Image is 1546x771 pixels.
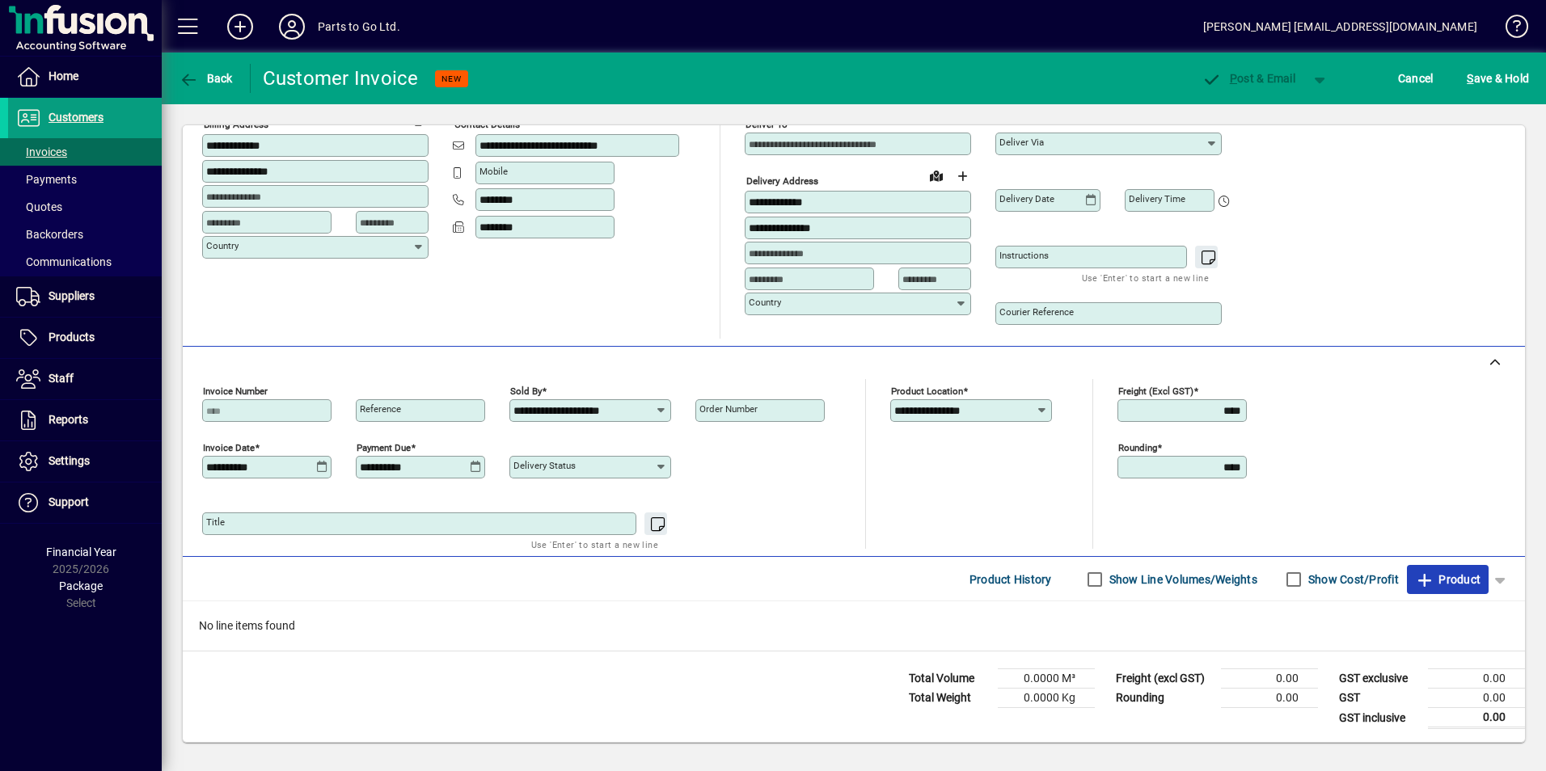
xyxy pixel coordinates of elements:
[1106,571,1257,588] label: Show Line Volumes/Weights
[441,74,462,84] span: NEW
[923,162,949,188] a: View on map
[49,331,95,343] span: Products
[999,137,1044,148] mat-label: Deliver via
[999,193,1054,204] mat-label: Delivery date
[1193,64,1303,93] button: Post & Email
[214,12,266,41] button: Add
[1394,64,1438,93] button: Cancel
[360,403,401,415] mat-label: Reference
[963,565,1058,594] button: Product History
[206,516,225,528] mat-label: Title
[999,250,1049,261] mat-label: Instructions
[8,441,162,482] a: Settings
[513,460,576,471] mat-label: Delivery status
[16,228,83,241] span: Backorders
[266,12,318,41] button: Profile
[203,442,255,453] mat-label: Invoice date
[1082,268,1209,287] mat-hint: Use 'Enter' to start a new line
[999,306,1074,318] mat-label: Courier Reference
[1428,689,1525,708] td: 0.00
[8,276,162,317] a: Suppliers
[969,567,1052,592] span: Product History
[49,372,74,385] span: Staff
[1202,72,1295,85] span: ost & Email
[318,14,400,40] div: Parts to Go Ltd.
[49,289,95,302] span: Suppliers
[59,579,103,592] span: Package
[1108,689,1221,708] td: Rounding
[49,495,89,508] span: Support
[1203,14,1477,40] div: [PERSON_NAME] [EMAIL_ADDRESS][DOMAIN_NAME]
[203,385,268,397] mat-label: Invoice number
[699,403,758,415] mat-label: Order number
[49,70,78,82] span: Home
[179,72,233,85] span: Back
[901,669,998,689] td: Total Volume
[16,255,112,268] span: Communications
[1463,64,1533,93] button: Save & Hold
[49,111,103,124] span: Customers
[16,145,67,158] span: Invoices
[407,107,433,133] button: Copy to Delivery address
[901,689,998,708] td: Total Weight
[1331,669,1428,689] td: GST exclusive
[8,138,162,166] a: Invoices
[8,318,162,358] a: Products
[479,166,508,177] mat-label: Mobile
[1118,385,1193,397] mat-label: Freight (excl GST)
[510,385,542,397] mat-label: Sold by
[175,64,237,93] button: Back
[1221,669,1318,689] td: 0.00
[1407,565,1489,594] button: Product
[16,200,62,213] span: Quotes
[1493,3,1526,56] a: Knowledge Base
[998,689,1095,708] td: 0.0000 Kg
[8,221,162,248] a: Backorders
[998,669,1095,689] td: 0.0000 M³
[8,248,162,276] a: Communications
[1129,193,1185,204] mat-label: Delivery time
[1428,708,1525,728] td: 0.00
[1331,689,1428,708] td: GST
[49,413,88,426] span: Reports
[1331,708,1428,728] td: GST inclusive
[357,442,411,453] mat-label: Payment due
[162,64,251,93] app-page-header-button: Back
[381,106,407,132] a: View on map
[8,166,162,193] a: Payments
[16,173,77,186] span: Payments
[1467,72,1473,85] span: S
[8,482,162,523] a: Support
[206,240,239,251] mat-label: Country
[1467,65,1529,91] span: ave & Hold
[1305,571,1399,588] label: Show Cost/Profit
[1230,72,1237,85] span: P
[1221,689,1318,708] td: 0.00
[183,601,1525,651] div: No line items found
[8,193,162,221] a: Quotes
[1108,669,1221,689] td: Freight (excl GST)
[949,163,975,189] button: Choose address
[8,57,162,97] a: Home
[46,546,116,558] span: Financial Year
[531,535,658,554] mat-hint: Use 'Enter' to start a new line
[749,297,781,308] mat-label: Country
[1398,65,1434,91] span: Cancel
[49,454,90,467] span: Settings
[1415,567,1481,592] span: Product
[891,385,963,397] mat-label: Product location
[1118,442,1157,453] mat-label: Rounding
[8,359,162,399] a: Staff
[263,65,419,91] div: Customer Invoice
[1428,669,1525,689] td: 0.00
[8,400,162,440] a: Reports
